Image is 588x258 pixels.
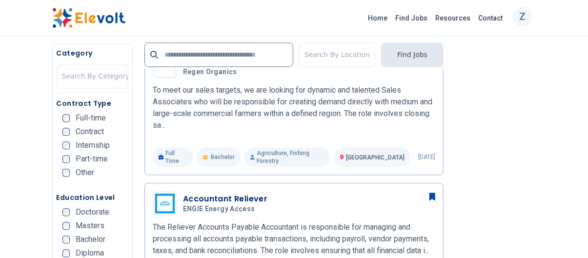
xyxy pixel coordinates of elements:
[62,141,70,149] input: Internship
[244,147,330,167] p: Agriculture, Fishing Forestry
[62,169,70,177] input: Other
[183,205,255,214] span: ENGIE Energy Access
[418,153,435,161] p: [DATE]
[76,128,104,136] span: Contract
[76,155,108,163] span: Part-time
[519,4,526,29] p: Z
[76,249,104,257] span: Diploma
[381,42,444,67] button: Find Jobs
[62,114,70,122] input: Full-time
[346,154,405,161] span: [GEOGRAPHIC_DATA]
[153,147,193,167] p: Full Time
[183,193,268,205] h3: Accountant Reliever
[62,128,70,136] input: Contract
[76,141,110,149] span: Internship
[57,99,128,108] h5: Contract Type
[62,208,70,216] input: Doctorate
[183,68,237,77] span: Regen Organics
[76,236,105,243] span: Bachelor
[62,155,70,163] input: Part-time
[513,7,532,26] button: Z
[432,10,475,26] a: Resources
[76,222,104,230] span: Masters
[62,236,70,243] input: Bachelor
[52,8,125,28] img: Elevolt
[76,208,109,216] span: Doctorate
[153,84,435,131] p: To meet our sales targets, we are looking for dynamic and talented Sales Associates who will be r...
[62,222,70,230] input: Masters
[76,169,94,177] span: Other
[76,114,106,122] span: Full-time
[392,10,432,26] a: Find Jobs
[153,54,435,167] a: Regen OrganicsSales AssociateRegen OrganicsTo meet our sales targets, we are looking for dynamic ...
[475,10,507,26] a: Contact
[153,221,435,257] p: The Reliever Accounts Payable Accountant is responsible for managing and processing all accounts ...
[62,249,70,257] input: Diploma
[211,153,235,161] span: Bachelor
[57,193,128,202] h5: Education Level
[57,48,128,58] h5: Category
[155,194,175,213] img: ENGIE Energy Access
[365,10,392,26] a: Home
